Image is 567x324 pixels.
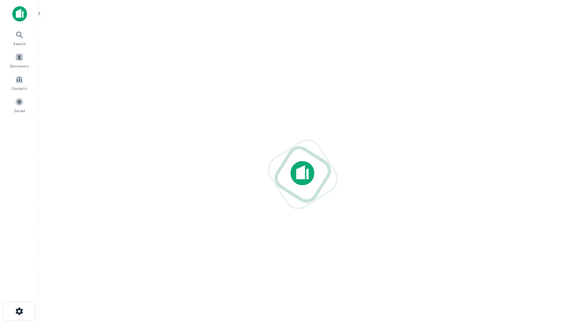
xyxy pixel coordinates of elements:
[10,63,29,69] span: Borrowers
[2,94,36,115] a: Saved
[2,72,36,93] a: Contacts
[2,27,36,48] a: Search
[12,6,27,22] img: capitalize-icon.png
[12,85,27,91] span: Contacts
[2,50,36,71] a: Borrowers
[14,108,25,114] span: Saved
[13,40,26,47] span: Search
